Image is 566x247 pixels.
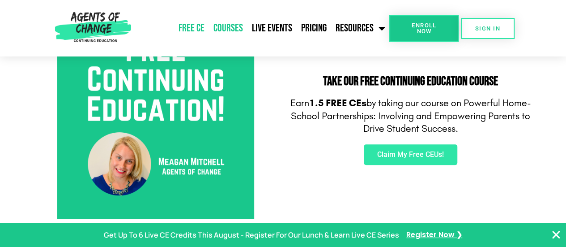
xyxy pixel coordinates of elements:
a: SIGN IN [461,18,515,39]
span: Enroll Now [404,22,444,34]
a: Pricing [297,17,331,39]
nav: Menu [135,17,389,39]
a: Free CE [174,17,209,39]
a: Claim My Free CEUs! [364,144,457,165]
p: Get Up To 6 Live CE Credits This August - Register For Our Lunch & Learn Live CE Series [104,229,399,242]
a: Resources [331,17,389,39]
a: Live Events [247,17,297,39]
a: Register Now ❯ [406,229,462,242]
a: Enroll Now [389,15,459,42]
h2: Take Our FREE Continuing Education Course [288,75,534,88]
a: Courses [209,17,247,39]
b: 1.5 FREE CEs [309,97,366,109]
span: Claim My Free CEUs! [377,151,444,158]
span: SIGN IN [475,26,500,31]
button: Close Banner [551,230,562,240]
p: Earn by taking our course on Powerful Home-School Partnerships: Involving and Empowering Parents ... [288,97,534,135]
